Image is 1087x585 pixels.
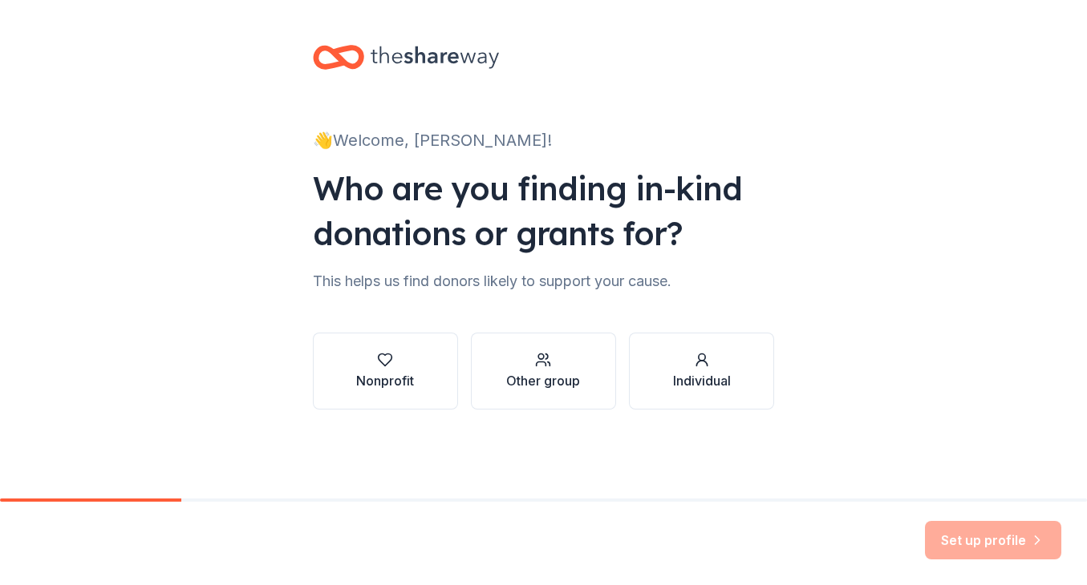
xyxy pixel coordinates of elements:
button: Individual [629,333,774,409]
button: Other group [471,333,616,409]
div: This helps us find donors likely to support your cause. [313,268,775,294]
div: Nonprofit [356,371,414,390]
div: Individual [673,371,731,390]
div: 👋 Welcome, [PERSON_NAME]! [313,127,775,153]
div: Other group [506,371,580,390]
button: Nonprofit [313,333,458,409]
div: Who are you finding in-kind donations or grants for? [313,166,775,256]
